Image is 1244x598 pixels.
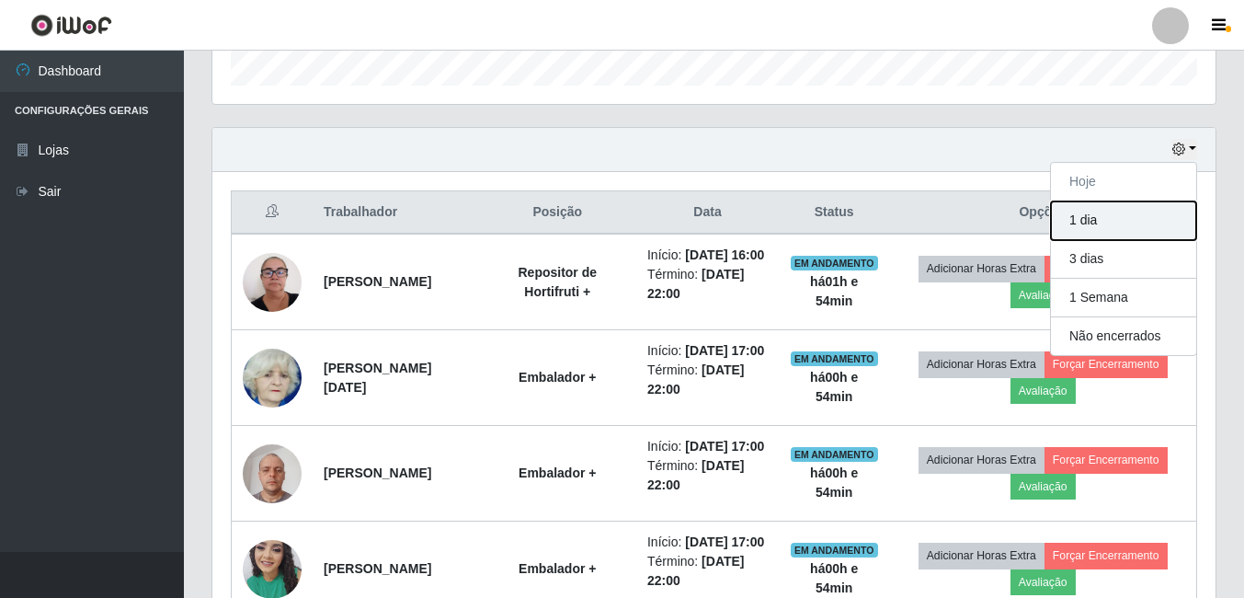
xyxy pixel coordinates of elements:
[647,437,768,456] li: Início:
[647,533,768,552] li: Início:
[919,256,1044,282] button: Adicionar Horas Extra
[1051,317,1196,355] button: Não encerrados
[1051,201,1196,240] button: 1 dia
[685,247,764,262] time: [DATE] 16:00
[685,343,764,358] time: [DATE] 17:00
[1051,279,1196,317] button: 1 Semana
[518,265,597,299] strong: Repositor de Hortifruti +
[647,265,768,304] li: Término:
[243,345,302,411] img: 1657005856097.jpeg
[519,370,596,385] strong: Embalador +
[243,434,302,512] img: 1723391026413.jpeg
[30,14,112,37] img: CoreUI Logo
[919,447,1044,473] button: Adicionar Horas Extra
[1051,163,1196,201] button: Hoje
[919,351,1044,377] button: Adicionar Horas Extra
[1010,282,1076,308] button: Avaliação
[647,456,768,495] li: Término:
[243,243,302,321] img: 1756344259057.jpeg
[791,256,878,270] span: EM ANDAMENTO
[479,191,636,235] th: Posição
[1044,256,1168,282] button: Forçar Encerramento
[647,552,768,591] li: Término:
[647,361,768,399] li: Término:
[519,466,596,480] strong: Embalador +
[636,191,779,235] th: Data
[324,274,431,289] strong: [PERSON_NAME]
[1010,569,1076,595] button: Avaliação
[889,191,1196,235] th: Opções
[791,543,878,558] span: EM ANDAMENTO
[647,341,768,361] li: Início:
[685,535,764,549] time: [DATE] 17:00
[810,466,858,500] strong: há 00 h e 54 min
[1044,447,1168,473] button: Forçar Encerramento
[1051,240,1196,279] button: 3 dias
[1010,378,1076,404] button: Avaliação
[647,246,768,265] li: Início:
[324,466,431,480] strong: [PERSON_NAME]
[791,351,878,366] span: EM ANDAMENTO
[1010,474,1076,500] button: Avaliação
[685,439,764,454] time: [DATE] 17:00
[810,274,858,308] strong: há 01 h e 54 min
[324,561,431,576] strong: [PERSON_NAME]
[919,543,1044,569] button: Adicionar Horas Extra
[324,361,431,395] strong: [PERSON_NAME][DATE]
[779,191,889,235] th: Status
[810,370,858,404] strong: há 00 h e 54 min
[313,191,479,235] th: Trabalhador
[791,447,878,462] span: EM ANDAMENTO
[810,561,858,595] strong: há 00 h e 54 min
[519,561,596,576] strong: Embalador +
[1044,351,1168,377] button: Forçar Encerramento
[1044,543,1168,569] button: Forçar Encerramento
